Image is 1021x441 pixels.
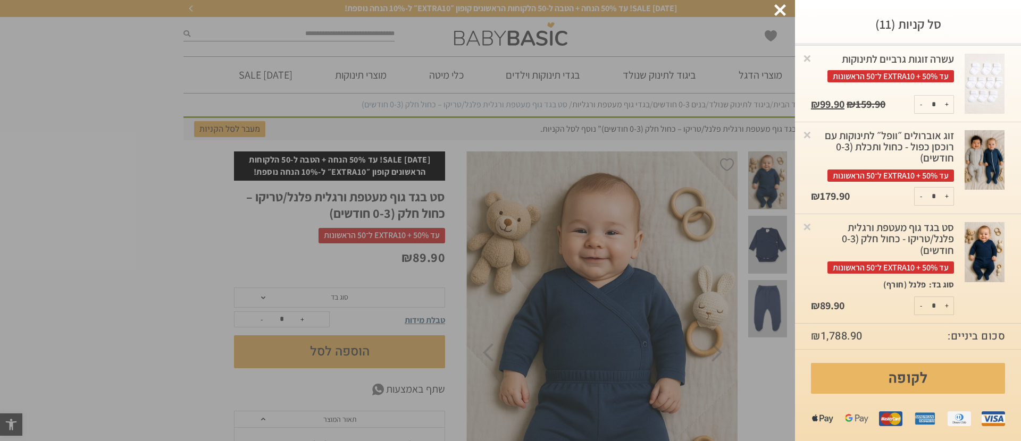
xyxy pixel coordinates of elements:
[923,188,944,205] input: כמות המוצר
[923,297,944,315] input: כמות המוצר
[915,96,928,113] button: -
[940,297,953,315] button: +
[940,188,953,205] button: +
[847,97,856,111] span: ₪
[811,328,821,344] span: ₪
[811,407,834,430] img: apple%20pay.png
[17,6,121,16] div: zendesk chat
[811,363,1005,394] a: לקופה
[811,16,1005,32] h3: סל קניות (11)
[845,407,868,430] img: gpay.png
[847,97,885,111] bdi: 159.90
[811,130,954,182] div: זוג אוברולים ״וופל״ לתינוקות עם רוכסן כפול - כחול ותכלת (0-3 חודשים)
[827,261,954,274] span: עד 50% + EXTRA10 ל־50 הראשונות
[948,329,1005,344] strong: סכום ביניים:
[915,297,928,315] button: -
[811,97,844,111] bdi: 99.90
[811,222,954,279] a: סט בגד גוף מעטפת ורגלית פלנל/טריקו - כחול חלק (0-3 חודשים)עד 50% + EXTRA10 ל־50 הראשונות
[811,54,954,88] a: עשרה זוגות גרביים לתינוקותעד 50% + EXTRA10 ל־50 הראשונות
[940,96,953,113] button: +
[10,16,76,86] td: Have questions? We're here to help!
[915,188,928,205] button: -
[879,407,902,430] img: mastercard.png
[811,189,820,203] span: ₪
[811,54,954,83] div: עשרה זוגות גרביים לתינוקות
[982,407,1005,430] img: visa.png
[811,130,954,187] a: זוג אוברולים ״וופל״ לתינוקות עם רוכסן כפול - כחול ותכלת (0-3 חודשים)עד 50% + EXTRA10 ל־50 הראשונות
[802,129,813,140] a: Remove this item
[926,279,954,291] dt: סוג בד:
[913,407,936,430] img: amex.png
[811,328,863,344] bdi: 1,788.90
[811,299,820,312] span: ₪
[811,222,954,274] div: סט בגד גוף מעטפת ורגלית פלנל/טריקו - כחול חלק (0-3 חודשים)
[802,221,813,232] a: Remove this item
[811,97,820,111] span: ₪
[883,279,926,291] p: פלנל (חורף)
[802,53,813,63] a: Remove this item
[923,96,944,113] input: כמות המוצר
[827,70,954,82] span: עד 50% + EXTRA10 ל־50 הראשונות
[811,189,850,203] bdi: 179.90
[948,407,971,430] img: diners.png
[4,4,135,89] button: zendesk chatHave questions? We're here to help!
[827,169,954,182] span: עד 50% + EXTRA10 ל־50 הראשונות
[811,299,844,312] bdi: 89.90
